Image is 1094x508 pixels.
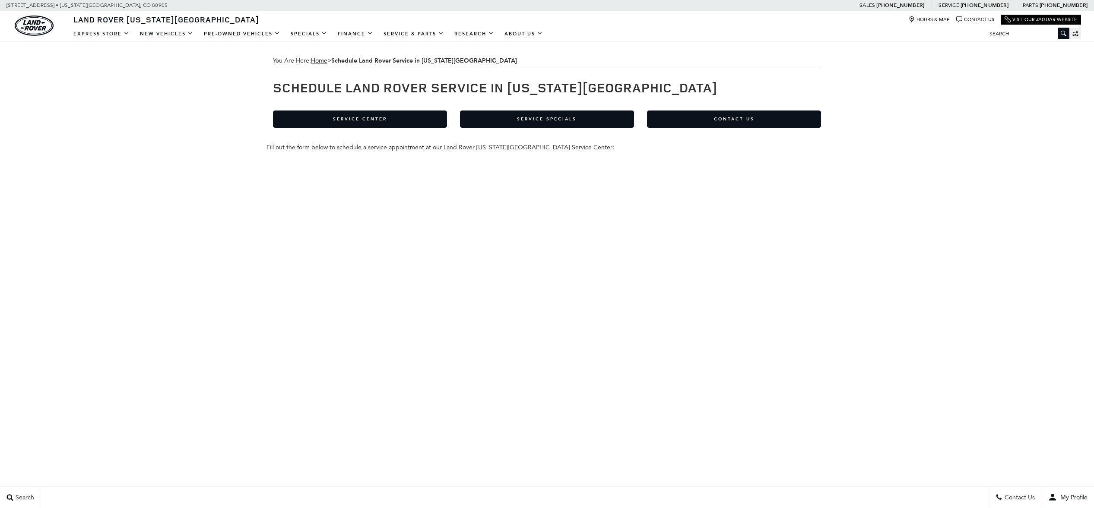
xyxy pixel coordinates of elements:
div: Fill out the form below to schedule a service appointment at our Land Rover [US_STATE][GEOGRAPHIC... [266,144,828,151]
a: EXPRESS STORE [68,26,135,41]
a: Contact Us [956,16,994,23]
button: user-profile-menu [1042,486,1094,508]
a: Service & Parts [378,26,449,41]
span: Parts [1023,2,1038,8]
a: Service Specials [460,110,634,128]
a: land-rover [15,16,54,36]
a: [STREET_ADDRESS] • [US_STATE][GEOGRAPHIC_DATA], CO 80905 [6,2,168,8]
input: Search [983,28,1069,39]
a: New Vehicles [135,26,199,41]
a: About Us [499,26,548,41]
h1: Schedule Land Rover Service in [US_STATE][GEOGRAPHIC_DATA] [273,80,821,95]
img: Land Rover [15,16,54,36]
a: Service Center [273,110,447,128]
span: You Are Here: [273,54,821,67]
a: Visit Our Jaguar Website [1005,16,1077,23]
span: My Profile [1057,494,1088,501]
a: Hours & Map [909,16,950,23]
span: > [311,57,517,64]
div: Breadcrumbs [273,54,821,67]
a: [PHONE_NUMBER] [961,2,1008,9]
a: Land Rover [US_STATE][GEOGRAPHIC_DATA] [68,14,264,25]
a: Research [449,26,499,41]
span: Sales [859,2,875,8]
span: Contact Us [1002,494,1035,501]
span: Service [939,2,959,8]
a: [PHONE_NUMBER] [1040,2,1088,9]
strong: Schedule Land Rover Service in [US_STATE][GEOGRAPHIC_DATA] [331,57,517,65]
a: Contact Us [647,110,821,128]
a: Finance [333,26,378,41]
a: [PHONE_NUMBER] [876,2,924,9]
nav: Main Navigation [68,26,548,41]
a: Pre-Owned Vehicles [199,26,285,41]
span: Land Rover [US_STATE][GEOGRAPHIC_DATA] [73,14,259,25]
a: Specials [285,26,333,41]
span: Search [13,494,34,501]
a: Home [311,57,327,64]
